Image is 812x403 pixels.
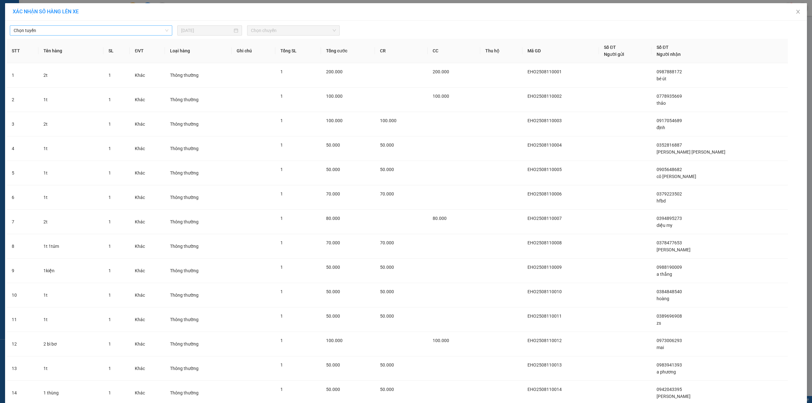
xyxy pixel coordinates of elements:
td: 8 [7,234,38,259]
span: zs [657,320,661,326]
td: 1t [38,283,103,307]
span: 50.000 [326,387,340,392]
td: 1t [38,307,103,332]
span: 50.000 [326,142,340,148]
span: 50.000 [326,167,340,172]
th: CR [375,39,428,63]
span: EHO2508110013 [527,362,562,367]
td: 1kiện [38,259,103,283]
span: close [796,9,801,14]
span: 0379223502 [657,191,682,196]
span: 200.000 [433,69,449,74]
td: Thông thường [165,356,232,381]
span: 50.000 [326,289,340,294]
td: Thông thường [165,88,232,112]
span: 100.000 [326,94,343,99]
th: STT [7,39,38,63]
span: 50.000 [326,314,340,319]
td: 1 [7,63,38,88]
span: EHO2508110001 [527,69,562,74]
span: 100.000 [326,338,343,343]
span: 100.000 [326,118,343,123]
span: 70.000 [380,191,394,196]
span: Người gửi [604,52,624,57]
td: Khác [130,112,165,136]
span: 50.000 [380,167,394,172]
th: ĐVT [130,39,165,63]
input: 11/08/2025 [181,27,232,34]
td: 7 [7,210,38,234]
span: 0973006293 [657,338,682,343]
td: 1t [38,185,103,210]
span: 1 [280,314,283,319]
td: 1t [38,356,103,381]
span: 1 [280,142,283,148]
td: Thông thường [165,259,232,283]
span: Người nhận [657,52,681,57]
span: thảo [657,101,666,106]
span: 1 [280,265,283,270]
span: 1 [108,73,111,78]
td: Thông thường [165,136,232,161]
span: [PERSON_NAME] [PERSON_NAME] [657,149,725,155]
span: 1 [280,216,283,221]
td: 3 [7,112,38,136]
span: 80.000 [433,216,447,221]
td: Khác [130,234,165,259]
span: 100.000 [380,118,396,123]
span: 1 [280,191,283,196]
th: Tên hàng [38,39,103,63]
span: a thắng [657,272,672,277]
span: 1 [108,219,111,224]
th: SL [103,39,130,63]
span: 0917054689 [657,118,682,123]
td: Khác [130,210,165,234]
th: Tổng SL [275,39,321,63]
span: 1 [280,69,283,74]
span: 1 [280,338,283,343]
span: 0988190009 [657,265,682,270]
td: Khác [130,185,165,210]
span: EHO2508110003 [527,118,562,123]
span: mai [657,345,664,350]
span: EHO2508110005 [527,167,562,172]
span: EHO2508110012 [527,338,562,343]
span: XÁC NHẬN SỐ HÀNG LÊN XE [13,9,79,15]
td: 6 [7,185,38,210]
span: hfbd [657,198,666,203]
span: 0942043395 [657,387,682,392]
td: 2t [38,63,103,88]
td: 9 [7,259,38,283]
span: 1 [108,366,111,371]
td: Khác [130,259,165,283]
span: 0987888172 [657,69,682,74]
td: Khác [130,356,165,381]
span: 200.000 [326,69,343,74]
td: Thông thường [165,161,232,185]
span: Số ĐT [657,45,669,50]
span: Chọn tuyến [14,26,168,35]
span: [PERSON_NAME] [657,247,691,252]
td: 5 [7,161,38,185]
span: 50.000 [380,314,394,319]
span: 1 [108,341,111,347]
span: 1 [280,289,283,294]
td: Thông thường [165,332,232,356]
th: Ghi chú [232,39,275,63]
td: 12 [7,332,38,356]
span: 0778935669 [657,94,682,99]
span: 1 [108,268,111,273]
span: EHO2508110006 [527,191,562,196]
span: 50.000 [380,387,394,392]
span: 1 [108,170,111,175]
span: EHO2508110010 [527,289,562,294]
td: 2 [7,88,38,112]
td: Thông thường [165,210,232,234]
span: EHO2508110004 [527,142,562,148]
span: 50.000 [380,362,394,367]
td: 11 [7,307,38,332]
span: 1 [280,94,283,99]
td: Thông thường [165,307,232,332]
td: Thông thường [165,63,232,88]
th: Thu hộ [480,39,522,63]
